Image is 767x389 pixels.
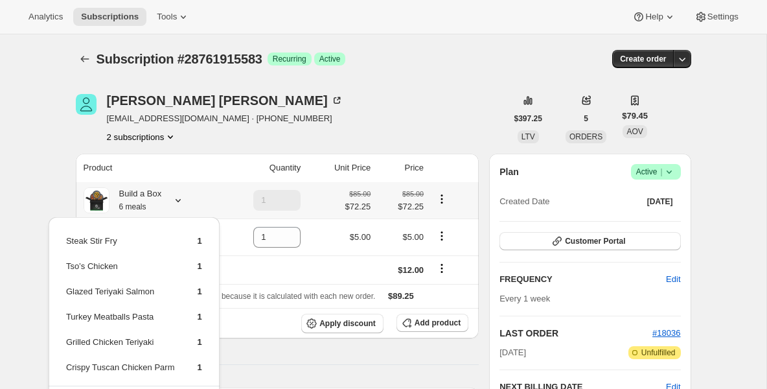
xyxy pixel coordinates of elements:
[639,193,681,211] button: [DATE]
[647,196,673,207] span: [DATE]
[107,112,343,125] span: [EMAIL_ADDRESS][DOMAIN_NAME] · [PHONE_NUMBER]
[29,12,63,22] span: Analytics
[431,261,452,276] button: Shipping actions
[636,165,676,178] span: Active
[319,318,376,329] span: Apply discount
[198,261,202,271] span: 1
[641,348,676,358] span: Unfulfilled
[198,236,202,246] span: 1
[499,165,519,178] h2: Plan
[65,234,176,258] td: Steak Stir Fry
[97,52,262,66] span: Subscription #28761915583
[415,318,461,328] span: Add product
[273,54,306,64] span: Recurring
[84,187,109,213] img: product img
[431,229,452,243] button: Product actions
[319,54,341,64] span: Active
[620,54,666,64] span: Create order
[65,285,176,309] td: Glazed Teriyaki Salmon
[65,335,176,359] td: Grilled Chicken Teriyaki
[624,8,683,26] button: Help
[658,269,688,290] button: Edit
[398,265,424,275] span: $12.00
[652,328,680,338] a: #18036
[198,287,202,296] span: 1
[402,190,424,198] small: $85.00
[374,154,428,182] th: Price
[499,273,666,286] h2: FREQUENCY
[107,130,177,143] button: Product actions
[707,12,738,22] span: Settings
[21,8,71,26] button: Analytics
[198,312,202,322] span: 1
[612,50,674,68] button: Create order
[565,236,625,246] span: Customer Portal
[507,110,550,128] button: $397.25
[76,154,218,182] th: Product
[304,154,374,182] th: Unit Price
[76,50,94,68] button: Subscriptions
[349,190,371,198] small: $85.00
[198,337,202,347] span: 1
[73,8,146,26] button: Subscriptions
[431,192,452,206] button: Product actions
[687,8,746,26] button: Settings
[645,12,663,22] span: Help
[65,360,176,384] td: Crispy Tuscan Chicken Parm
[378,200,424,213] span: $72.25
[396,314,468,332] button: Add product
[388,291,414,301] span: $89.25
[622,110,648,123] span: $79.45
[345,200,371,213] span: $72.25
[514,113,542,124] span: $397.25
[84,292,376,301] span: Sales tax (if applicable) is not displayed because it is calculated with each new order.
[499,232,680,250] button: Customer Portal
[107,94,343,107] div: [PERSON_NAME] [PERSON_NAME]
[65,310,176,334] td: Turkey Meatballs Pasta
[218,154,304,182] th: Quantity
[499,294,550,303] span: Every 1 week
[301,314,383,333] button: Apply discount
[521,132,535,141] span: LTV
[119,202,146,211] small: 6 meals
[660,167,662,177] span: |
[198,362,202,372] span: 1
[350,232,371,242] span: $5.00
[576,110,596,128] button: 5
[76,94,97,115] span: Rashawn Vaughn
[499,195,549,208] span: Created Date
[81,12,139,22] span: Subscriptions
[499,327,652,340] h2: LAST ORDER
[109,187,162,213] div: Build a Box
[584,113,588,124] span: 5
[65,259,176,283] td: Tso’s Chicken
[499,346,526,359] span: [DATE]
[403,232,424,242] span: $5.00
[666,273,680,286] span: Edit
[149,8,198,26] button: Tools
[157,12,177,22] span: Tools
[652,327,680,340] button: #18036
[569,132,602,141] span: ORDERS
[626,127,643,136] span: AOV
